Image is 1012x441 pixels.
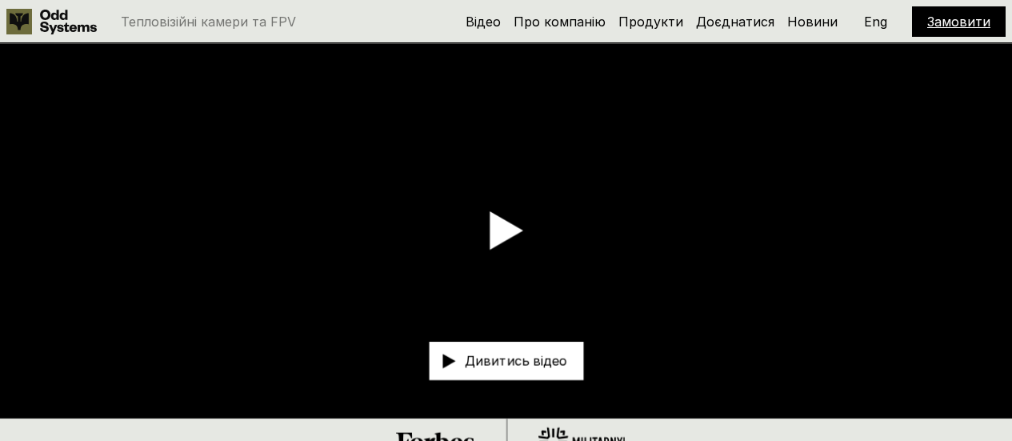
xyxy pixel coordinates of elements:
[927,14,990,30] a: Замовити
[466,14,501,30] a: Відео
[618,14,683,30] a: Продукти
[121,15,296,28] p: Тепловізійні камери та FPV
[465,355,567,367] p: Дивитись відео
[696,14,774,30] a: Доєднатися
[787,14,838,30] a: Новини
[514,14,606,30] a: Про компанію
[864,15,887,28] p: Eng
